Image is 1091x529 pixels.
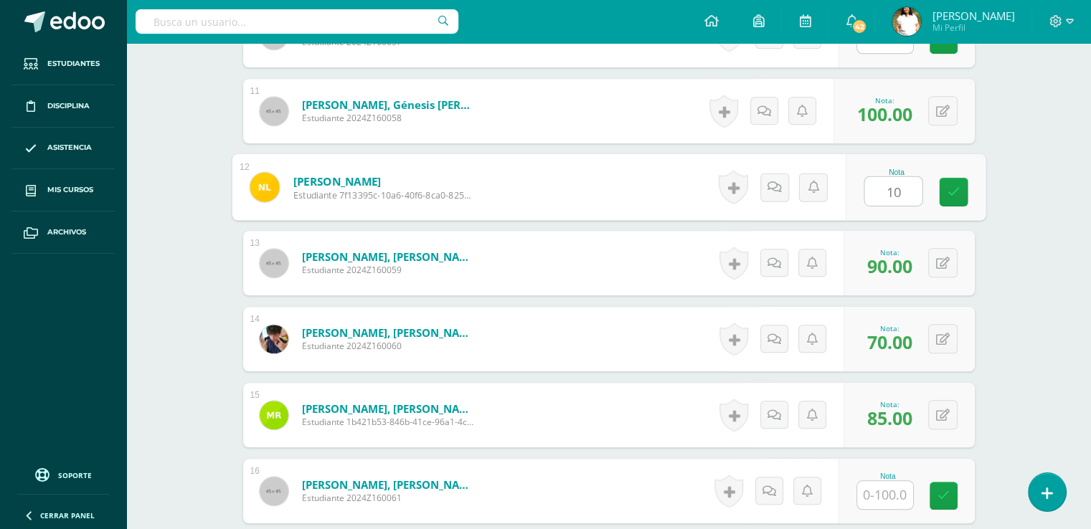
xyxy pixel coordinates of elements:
a: Disciplina [11,85,115,128]
a: Mis cursos [11,169,115,211]
div: Nota: [857,95,912,105]
img: b4686e29dfb25c5b6fc7eb5e356a6a04.png [260,325,288,353]
span: Estudiante 1b421b53-846b-41ce-96a1-4cc90ba80aa3 [302,416,474,428]
span: Estudiante 2024Z160060 [302,340,474,352]
img: 45x45 [260,477,288,505]
span: Estudiante 2024Z160059 [302,264,474,276]
span: 85.00 [867,406,912,430]
span: Archivos [47,227,86,238]
span: Mi Perfil [932,22,1014,34]
a: Estudiantes [11,43,115,85]
img: c7b04b25378ff11843444faa8800c300.png [892,7,921,36]
input: 0-100.0 [857,481,913,509]
a: [PERSON_NAME] [293,173,470,189]
span: Mis cursos [47,184,93,196]
img: acfefa27774131f43367684ff95d5851.png [260,401,288,429]
div: Nota [864,168,929,176]
div: Nota: [867,323,912,333]
a: Asistencia [11,128,115,170]
span: Estudiante 2024Z160058 [302,112,474,124]
a: [PERSON_NAME], [PERSON_NAME] [302,477,474,492]
span: 100.00 [857,102,912,126]
img: 45x45 [260,249,288,277]
a: [PERSON_NAME], [PERSON_NAME] [302,325,474,340]
span: Estudiantes [47,58,100,70]
div: Nota: [867,247,912,257]
span: 42 [851,19,867,34]
span: Cerrar panel [40,510,95,520]
span: Disciplina [47,100,90,112]
a: Soporte [17,464,109,484]
span: [PERSON_NAME] [932,9,1014,23]
span: 70.00 [867,330,912,354]
input: Busca un usuario... [136,9,458,34]
span: 90.00 [867,254,912,278]
input: 0-100.0 [864,177,922,206]
a: [PERSON_NAME], [PERSON_NAME] [302,249,474,264]
a: [PERSON_NAME], [PERSON_NAME] [302,401,474,416]
span: Estudiante 2024Z160061 [302,492,474,504]
a: [PERSON_NAME], Génesis [PERSON_NAME] [302,97,474,112]
img: 45x45 [260,97,288,125]
a: Archivos [11,211,115,254]
div: Nota: [867,399,912,409]
span: Soporte [58,470,92,480]
span: Asistencia [47,142,92,153]
span: Estudiante 7f13395c-10a6-40f6-8ca0-825f80e65f02 [293,189,470,201]
div: Nota [856,472,920,480]
img: 766d0027b03c77fc9ac554a8c1ea520d.png [250,172,279,201]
